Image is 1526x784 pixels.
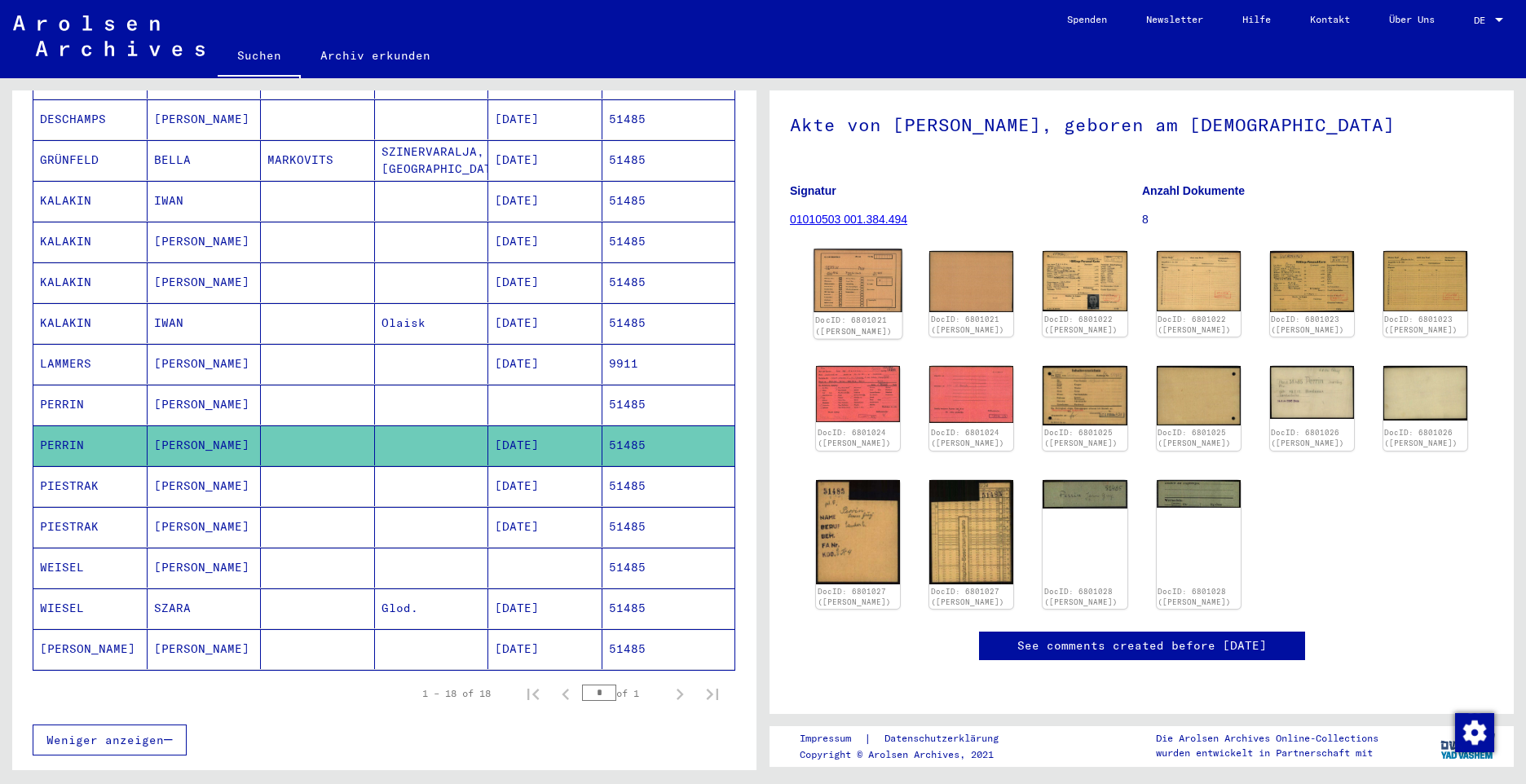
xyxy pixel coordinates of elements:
[549,677,582,710] button: Previous page
[488,262,602,302] mat-cell: [DATE]
[517,677,549,710] button: First page
[148,588,262,628] mat-cell: SZARA
[1474,15,1492,26] span: DE
[148,548,262,588] mat-cell: [PERSON_NAME]
[696,677,729,710] button: Last page
[1157,366,1241,425] img: 002.jpg
[375,140,489,180] mat-cell: SZINERVARALJA, [GEOGRAPHIC_DATA]
[602,548,735,588] mat-cell: 51485
[488,99,602,139] mat-cell: [DATE]
[1455,713,1494,752] img: Zustimmung ändern
[602,140,735,180] mat-cell: 51485
[790,184,836,197] b: Signatur
[33,385,148,425] mat-cell: PERRIN
[148,629,262,669] mat-cell: [PERSON_NAME]
[33,466,148,506] mat-cell: PIESTRAK
[33,548,148,588] mat-cell: WEISEL
[602,385,735,425] mat-cell: 51485
[1158,428,1231,448] a: DocID: 6801025 ([PERSON_NAME])
[33,629,148,669] mat-cell: [PERSON_NAME]
[929,251,1013,312] img: 002.jpg
[602,588,735,628] mat-cell: 51485
[1383,366,1467,421] img: 002.jpg
[1044,428,1118,448] a: DocID: 6801025 ([PERSON_NAME])
[602,303,735,343] mat-cell: 51485
[929,366,1013,423] img: 002.jpg
[1384,428,1458,448] a: DocID: 6801026 ([PERSON_NAME])
[33,425,148,465] mat-cell: PERRIN
[602,425,735,465] mat-cell: 51485
[33,262,148,302] mat-cell: KALAKIN
[33,181,148,221] mat-cell: KALAKIN
[602,629,735,669] mat-cell: 51485
[800,730,1018,747] div: |
[1383,251,1467,311] img: 002.jpg
[814,249,902,313] img: 001.jpg
[33,507,148,547] mat-cell: PIESTRAK
[33,725,187,755] button: Weniger anzeigen
[148,99,262,139] mat-cell: [PERSON_NAME]
[602,99,735,139] mat-cell: 51485
[218,36,301,78] a: Suchen
[1437,725,1498,766] img: yv_logo.png
[602,262,735,302] mat-cell: 51485
[1156,746,1378,760] p: wurden entwickelt in Partnerschaft mit
[1384,315,1458,335] a: DocID: 6801023 ([PERSON_NAME])
[148,385,262,425] mat-cell: [PERSON_NAME]
[790,213,907,226] a: 01010503 001.384.494
[148,507,262,547] mat-cell: [PERSON_NAME]
[1157,251,1241,311] img: 002.jpg
[1142,184,1245,197] b: Anzahl Dokumente
[1454,712,1493,751] div: Zustimmung ändern
[1043,251,1127,311] img: 001.jpg
[148,303,262,343] mat-cell: IWAN
[33,140,148,180] mat-cell: GRÜNFELD
[33,303,148,343] mat-cell: KALAKIN
[1271,315,1344,335] a: DocID: 6801023 ([PERSON_NAME])
[1142,211,1493,228] p: 8
[33,588,148,628] mat-cell: WIESEL
[931,587,1004,607] a: DocID: 6801027 ([PERSON_NAME])
[664,677,696,710] button: Next page
[1271,428,1344,448] a: DocID: 6801026 ([PERSON_NAME])
[148,466,262,506] mat-cell: [PERSON_NAME]
[816,480,900,584] img: 001.jpg
[818,587,891,607] a: DocID: 6801027 ([PERSON_NAME])
[602,222,735,262] mat-cell: 51485
[488,629,602,669] mat-cell: [DATE]
[800,747,1018,762] p: Copyright © Arolsen Archives, 2021
[1044,315,1118,335] a: DocID: 6801022 ([PERSON_NAME])
[602,344,735,384] mat-cell: 9911
[815,315,893,337] a: DocID: 6801021 ([PERSON_NAME])
[1158,315,1231,335] a: DocID: 6801022 ([PERSON_NAME])
[1270,366,1354,419] img: 001.jpg
[375,303,489,343] mat-cell: Olaisk
[582,685,664,701] div: of 1
[488,181,602,221] mat-cell: [DATE]
[1043,480,1127,509] img: 001.jpg
[13,15,205,56] img: Arolsen_neg.svg
[602,507,735,547] mat-cell: 51485
[602,466,735,506] mat-cell: 51485
[488,466,602,506] mat-cell: [DATE]
[1156,731,1378,746] p: Die Arolsen Archives Online-Collections
[148,140,262,180] mat-cell: BELLA
[148,222,262,262] mat-cell: [PERSON_NAME]
[488,222,602,262] mat-cell: [DATE]
[33,344,148,384] mat-cell: LAMMERS
[816,366,900,422] img: 001.jpg
[148,181,262,221] mat-cell: IWAN
[488,507,602,547] mat-cell: [DATE]
[148,425,262,465] mat-cell: [PERSON_NAME]
[931,428,1004,448] a: DocID: 6801024 ([PERSON_NAME])
[488,588,602,628] mat-cell: [DATE]
[301,36,450,75] a: Archiv erkunden
[375,588,489,628] mat-cell: Glod.
[1158,587,1231,607] a: DocID: 6801028 ([PERSON_NAME])
[602,181,735,221] mat-cell: 51485
[488,425,602,465] mat-cell: [DATE]
[33,222,148,262] mat-cell: KALAKIN
[1157,480,1241,508] img: 002.jpg
[422,686,491,701] div: 1 – 18 of 18
[1270,251,1354,312] img: 001.jpg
